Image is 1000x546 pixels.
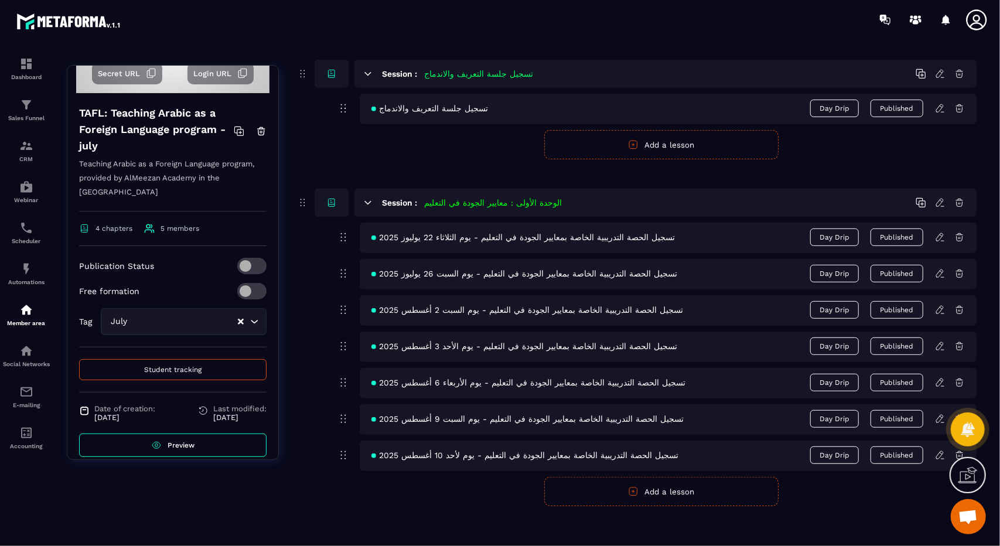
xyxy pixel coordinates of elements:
[371,342,677,351] span: تسجيل الحصة التدريبية الخاصة بمعايير الجودة في التعليم - يوم الأحد 3 أغسطس 2025
[810,301,859,319] span: Day Drip
[94,413,155,422] p: [DATE]
[951,499,986,534] a: Ouvrir le chat
[79,317,92,326] p: Tag
[810,265,859,282] span: Day Drip
[79,434,267,457] a: Preview
[810,446,859,464] span: Day Drip
[238,318,244,326] button: Clear Selected
[19,221,33,235] img: scheduler
[3,335,50,376] a: social-networksocial-networkSocial Networks
[3,294,50,335] a: automationsautomationsMember area
[19,262,33,276] img: automations
[3,253,50,294] a: automationsautomationsAutomations
[3,238,50,244] p: Scheduler
[79,359,267,380] button: Student tracking
[3,156,50,162] p: CRM
[371,233,675,242] span: تسجيل الحصة التدريبية الخاصة بمعايير الجودة في التعليم - يوم الثلاثاء 22 يوليوز 2025
[3,279,50,285] p: Automations
[810,374,859,391] span: Day Drip
[871,301,923,319] button: Published
[3,74,50,80] p: Dashboard
[3,402,50,408] p: E-mailing
[871,446,923,464] button: Published
[371,269,677,278] span: تسجيل الحصة التدريبية الخاصة بمعايير الجودة في التعليم - يوم السبت 26 يوليوز 2025
[187,62,254,84] button: Login URL
[3,130,50,171] a: formationformationCRM
[79,261,154,271] p: Publication Status
[3,48,50,89] a: formationformationDashboard
[424,68,533,80] h5: تسجيل جلسة التعريف والاندماج
[19,98,33,112] img: formation
[810,228,859,246] span: Day Drip
[371,378,685,387] span: تسجيل الحصة التدريبية الخاصة بمعايير الجودة في التعليم - يوم الأربعاء 6 أغسطس 2025
[94,404,155,413] span: Date of creation:
[3,89,50,130] a: formationformationSales Funnel
[19,344,33,358] img: social-network
[871,228,923,246] button: Published
[193,69,231,78] span: Login URL
[92,62,162,84] button: Secret URL
[371,305,683,315] span: تسجيل الحصة التدريبية الخاصة بمعايير الجودة في التعليم - يوم السبت 2 أغسطس 2025
[3,171,50,212] a: automationsautomationsWebinar
[19,57,33,71] img: formation
[130,315,237,328] input: Search for option
[19,303,33,317] img: automations
[3,197,50,203] p: Webinar
[213,404,267,413] span: Last modified:
[544,477,779,506] button: Add a lesson
[3,417,50,458] a: accountantaccountantAccounting
[871,337,923,355] button: Published
[168,441,194,449] span: Preview
[19,139,33,153] img: formation
[19,385,33,399] img: email
[871,100,923,117] button: Published
[101,308,267,335] div: Search for option
[16,11,122,32] img: logo
[382,198,417,207] h6: Session :
[213,413,267,422] p: [DATE]
[810,410,859,428] span: Day Drip
[3,320,50,326] p: Member area
[871,265,923,282] button: Published
[79,105,234,154] h4: TAFL: Teaching Arabic as a Foreign Language program - july
[810,337,859,355] span: Day Drip
[3,443,50,449] p: Accounting
[144,366,202,374] span: Student tracking
[871,374,923,391] button: Published
[3,212,50,253] a: schedulerschedulerScheduler
[371,104,488,113] span: تسجيل جلسة التعريف والاندماج
[371,414,684,424] span: تسجيل الحصة التدريبية الخاصة بمعايير الجودة في التعليم - يوم السبت 9 أغسطس 2025
[871,410,923,428] button: Published
[79,286,139,296] p: Free formation
[3,361,50,367] p: Social Networks
[108,315,130,328] span: July
[424,197,562,209] h5: الوحدة الأولى : معايير الجودة في التعليم
[98,69,140,78] span: Secret URL
[95,224,132,233] span: 4 chapters
[371,451,678,460] span: تسجيل الحصة التدريبية الخاصة بمعايير الجودة في التعليم - يوم لأحد 10 أغسطس 2025
[19,426,33,440] img: accountant
[382,69,417,79] h6: Session :
[810,100,859,117] span: Day Drip
[544,130,779,159] button: Add a lesson
[19,180,33,194] img: automations
[79,157,267,211] p: Teaching Arabic as a Foreign Language program, provided by AlMeezan Academy in the [GEOGRAPHIC_DATA]
[3,376,50,417] a: emailemailE-mailing
[161,224,199,233] span: 5 members
[3,115,50,121] p: Sales Funnel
